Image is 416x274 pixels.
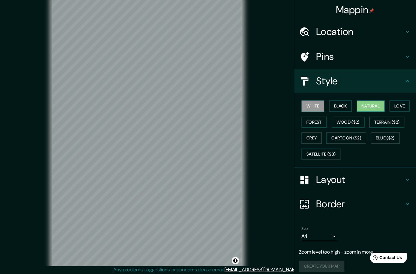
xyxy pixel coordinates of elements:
h4: Layout [316,174,404,186]
a: [EMAIL_ADDRESS][DOMAIN_NAME] [224,266,300,273]
img: pin-icon.png [369,8,374,13]
div: A4 [301,231,338,241]
label: Size [301,226,308,231]
h4: Pins [316,51,404,63]
h4: Border [316,198,404,210]
button: Toggle attribution [232,257,239,264]
button: Cartoon ($2) [326,132,366,144]
p: Any problems, suggestions, or concerns please email . [113,266,301,273]
div: Pins [294,44,416,69]
button: White [301,100,324,112]
h4: Mappin [336,4,375,16]
div: Border [294,192,416,216]
button: Wood ($2) [332,117,365,128]
div: Location [294,19,416,44]
button: Terrain ($2) [369,117,405,128]
iframe: Help widget launcher [362,250,409,267]
button: Forest [301,117,327,128]
p: Zoom level too high - zoom in more [299,248,411,256]
div: Style [294,69,416,93]
div: Layout [294,167,416,192]
button: Blue ($2) [371,132,400,144]
button: Black [329,100,352,112]
button: Grey [301,132,322,144]
button: Natural [357,100,385,112]
h4: Style [316,75,404,87]
button: Satellite ($3) [301,149,340,160]
h4: Location [316,26,404,38]
button: Love [390,100,410,112]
